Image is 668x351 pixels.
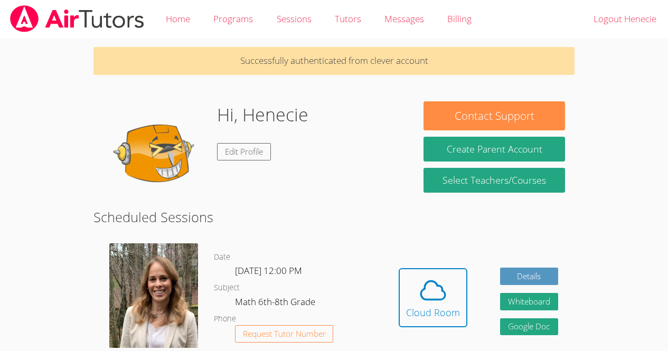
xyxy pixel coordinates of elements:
button: Request Tutor Number [235,325,334,343]
dt: Phone [214,312,236,326]
span: [DATE] 12:00 PM [235,264,302,277]
h1: Hi, Henecie [217,101,308,128]
div: Cloud Room [406,305,460,320]
button: Cloud Room [399,268,467,327]
img: avatar.png [109,243,198,347]
a: Select Teachers/Courses [424,168,564,193]
button: Contact Support [424,101,564,130]
img: default.png [103,101,209,207]
a: Google Doc [500,318,558,336]
dd: Math 6th-8th Grade [235,295,317,312]
a: Details [500,268,558,285]
a: Edit Profile [217,143,271,160]
p: Successfully authenticated from clever account [93,47,575,75]
button: Create Parent Account [424,137,564,162]
span: Messages [384,13,424,25]
span: Request Tutor Number [243,330,326,338]
button: Whiteboard [500,293,558,310]
dt: Date [214,251,230,264]
img: airtutors_banner-c4298cdbf04f3fff15de1276eac7730deb9818008684d7c2e4769d2f7ddbe033.png [9,5,145,32]
dt: Subject [214,281,240,295]
h2: Scheduled Sessions [93,207,575,227]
